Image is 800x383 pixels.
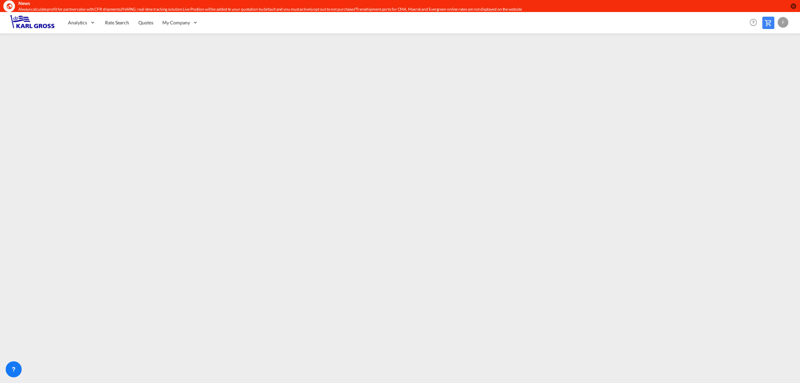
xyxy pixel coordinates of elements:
div: Always calculate profit for partners also with CFR shipments//HAPAG: real-time tracking solution ... [18,7,678,12]
span: Quotes [138,20,153,25]
div: F [778,17,788,28]
span: Analytics [68,19,87,26]
md-icon: icon-earth [6,3,13,9]
a: Rate Search [100,12,134,33]
a: Quotes [134,12,158,33]
span: My Company [162,19,190,26]
span: Help [748,17,759,28]
div: Analytics [63,12,100,33]
div: My Company [158,12,203,33]
span: Rate Search [105,20,129,25]
button: icon-close-circle [790,3,797,9]
div: Help [748,17,762,29]
img: 3269c73066d711f095e541db4db89301.png [10,15,55,30]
